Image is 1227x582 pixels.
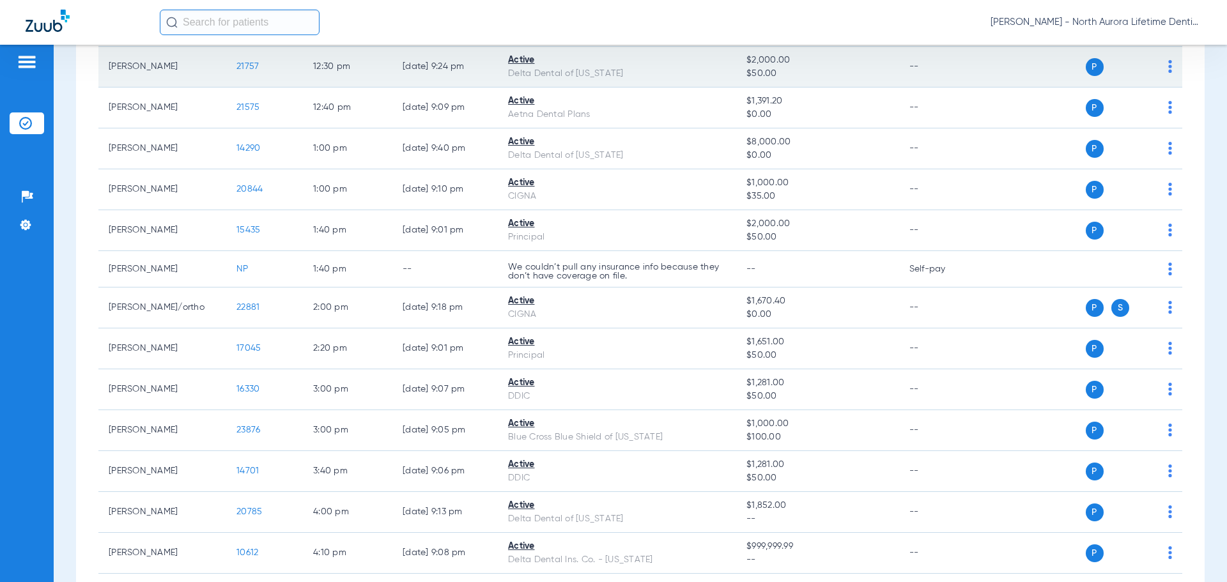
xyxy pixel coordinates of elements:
td: 3:00 PM [303,410,392,451]
td: -- [899,369,985,410]
span: 20844 [236,185,263,194]
span: $0.00 [746,149,888,162]
span: $1,651.00 [746,335,888,349]
span: $0.00 [746,308,888,321]
span: P [1086,381,1104,399]
td: [PERSON_NAME] [98,47,226,88]
span: P [1086,58,1104,76]
img: Search Icon [166,17,178,28]
div: Active [508,295,726,308]
td: [PERSON_NAME] [98,369,226,410]
span: 15435 [236,226,260,234]
span: P [1086,544,1104,562]
img: group-dot-blue.svg [1168,342,1172,355]
td: -- [899,533,985,574]
td: 3:00 PM [303,369,392,410]
span: $1,000.00 [746,176,888,190]
td: [PERSON_NAME] [98,169,226,210]
span: 16330 [236,385,259,394]
td: [DATE] 9:18 PM [392,287,498,328]
div: Delta Dental Ins. Co. - [US_STATE] [508,553,726,567]
div: Delta Dental of [US_STATE] [508,149,726,162]
div: Active [508,54,726,67]
td: 1:00 PM [303,169,392,210]
td: [DATE] 9:01 PM [392,210,498,251]
span: $1,852.00 [746,499,888,512]
span: [PERSON_NAME] - North Aurora Lifetime Dentistry [991,16,1201,29]
td: [DATE] 9:40 PM [392,128,498,169]
td: -- [899,410,985,451]
span: 22881 [236,303,259,312]
span: P [1086,503,1104,521]
td: [DATE] 9:06 PM [392,451,498,492]
td: -- [899,210,985,251]
div: Active [508,217,726,231]
img: Zuub Logo [26,10,70,32]
td: 1:40 PM [303,210,392,251]
span: $50.00 [746,231,888,244]
td: [PERSON_NAME] [98,533,226,574]
span: 10612 [236,548,258,557]
div: Principal [508,231,726,244]
td: [DATE] 9:08 PM [392,533,498,574]
span: 17045 [236,344,261,353]
span: P [1086,463,1104,480]
span: $2,000.00 [746,54,888,67]
td: [DATE] 9:07 PM [392,369,498,410]
span: 20785 [236,507,262,516]
td: 3:40 PM [303,451,392,492]
span: 23876 [236,425,260,434]
span: $35.00 [746,190,888,203]
img: group-dot-blue.svg [1168,546,1172,559]
span: S [1111,299,1129,317]
span: -- [746,553,888,567]
span: P [1086,422,1104,440]
td: [PERSON_NAME] [98,210,226,251]
span: -- [746,264,756,273]
img: group-dot-blue.svg [1168,60,1172,73]
div: Principal [508,349,726,362]
td: -- [899,88,985,128]
span: $8,000.00 [746,135,888,149]
td: [DATE] 9:05 PM [392,410,498,451]
td: 1:40 PM [303,251,392,287]
td: Self-pay [899,251,985,287]
td: -- [899,128,985,169]
div: Active [508,135,726,149]
span: $1,391.20 [746,95,888,108]
td: [DATE] 9:10 PM [392,169,498,210]
div: Active [508,499,726,512]
td: [DATE] 9:01 PM [392,328,498,369]
span: $50.00 [746,349,888,362]
span: 21757 [236,62,259,71]
span: $50.00 [746,67,888,80]
img: group-dot-blue.svg [1168,424,1172,436]
td: -- [899,47,985,88]
div: CIGNA [508,190,726,203]
td: 4:10 PM [303,533,392,574]
td: [DATE] 9:09 PM [392,88,498,128]
span: P [1086,222,1104,240]
span: 14290 [236,144,260,153]
td: 4:00 PM [303,492,392,533]
td: -- [899,287,985,328]
td: 1:00 PM [303,128,392,169]
td: [DATE] 9:13 PM [392,492,498,533]
td: -- [899,492,985,533]
span: NP [236,264,249,273]
td: 2:00 PM [303,287,392,328]
span: $1,000.00 [746,417,888,431]
div: Blue Cross Blue Shield of [US_STATE] [508,431,726,444]
span: P [1086,140,1104,158]
td: [PERSON_NAME] [98,328,226,369]
div: Active [508,176,726,190]
span: $1,281.00 [746,376,888,390]
div: Active [508,540,726,553]
img: group-dot-blue.svg [1168,101,1172,114]
img: group-dot-blue.svg [1168,183,1172,195]
span: P [1086,299,1104,317]
div: Active [508,95,726,108]
span: 14701 [236,466,259,475]
span: $1,670.40 [746,295,888,308]
td: [PERSON_NAME] [98,251,226,287]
